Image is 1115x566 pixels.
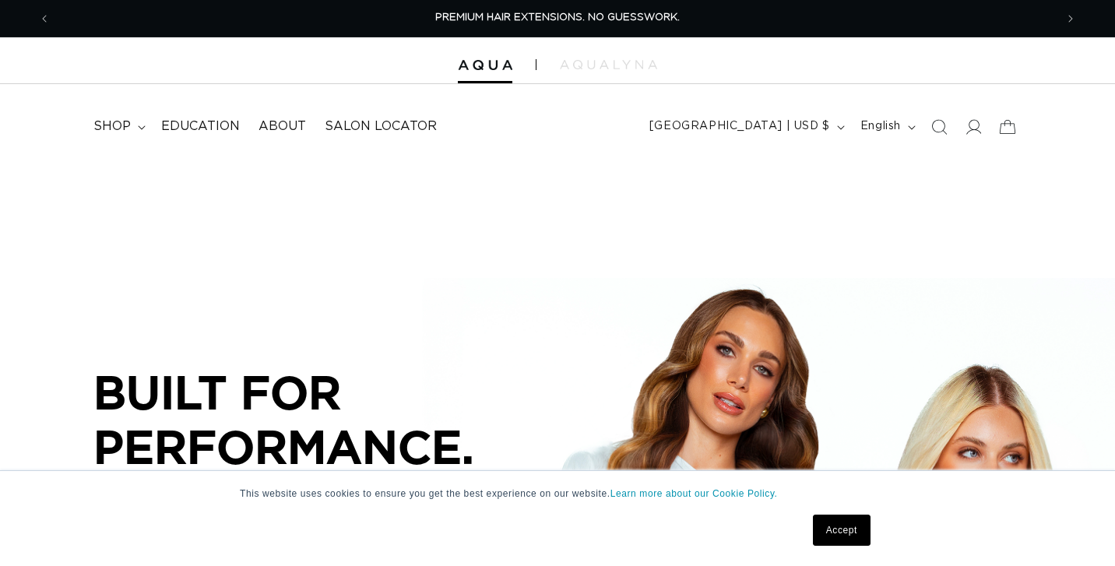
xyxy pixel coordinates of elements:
[93,118,131,135] span: shop
[249,109,315,144] a: About
[860,118,901,135] span: English
[325,118,437,135] span: Salon Locator
[813,515,871,546] a: Accept
[240,487,875,501] p: This website uses cookies to ensure you get the best experience on our website.
[259,118,306,135] span: About
[27,4,62,33] button: Previous announcement
[152,109,249,144] a: Education
[649,118,830,135] span: [GEOGRAPHIC_DATA] | USD $
[922,110,956,144] summary: Search
[610,488,778,499] a: Learn more about our Cookie Policy.
[640,112,851,142] button: [GEOGRAPHIC_DATA] | USD $
[84,109,152,144] summary: shop
[435,12,680,23] span: PREMIUM HAIR EXTENSIONS. NO GUESSWORK.
[458,60,512,71] img: Aqua Hair Extensions
[851,112,922,142] button: English
[1053,4,1088,33] button: Next announcement
[560,60,657,69] img: aqualyna.com
[315,109,446,144] a: Salon Locator
[161,118,240,135] span: Education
